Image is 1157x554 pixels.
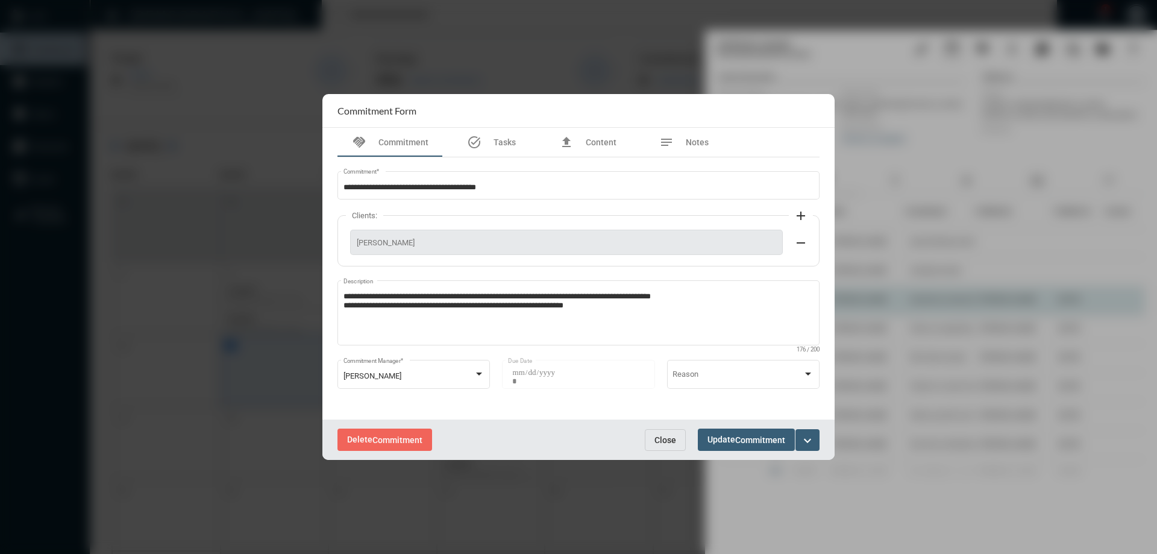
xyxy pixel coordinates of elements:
[352,135,366,150] mat-icon: handshake
[645,429,686,451] button: Close
[698,429,795,451] button: UpdateCommitment
[357,238,776,247] span: [PERSON_NAME]
[586,137,616,147] span: Content
[654,435,676,445] span: Close
[343,371,401,380] span: [PERSON_NAME]
[347,435,422,444] span: Delete
[378,137,428,147] span: Commitment
[707,435,785,444] span: Update
[372,435,422,445] span: Commitment
[467,135,481,150] mat-icon: task_alt
[735,435,785,445] span: Commitment
[797,347,820,353] mat-hint: 176 / 200
[346,211,383,220] label: Clients:
[659,135,674,150] mat-icon: notes
[794,209,808,223] mat-icon: add
[494,137,516,147] span: Tasks
[337,105,416,116] h2: Commitment Form
[794,236,808,250] mat-icon: remove
[800,433,815,448] mat-icon: expand_more
[337,429,432,451] button: DeleteCommitment
[686,137,709,147] span: Notes
[559,135,574,150] mat-icon: file_upload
